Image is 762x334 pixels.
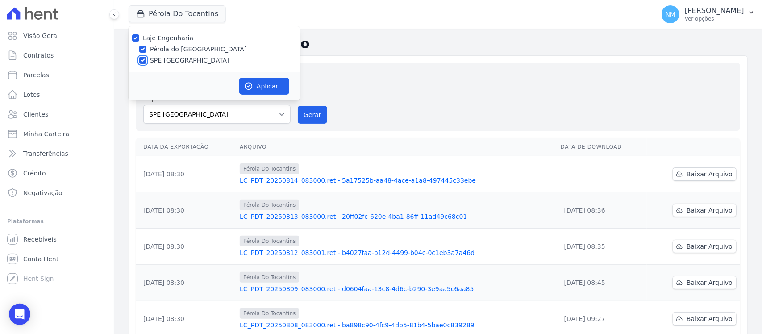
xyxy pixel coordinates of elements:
div: Open Intercom Messenger [9,304,30,325]
a: Baixar Arquivo [673,276,737,289]
span: Baixar Arquivo [687,278,733,287]
span: Pérola Do Tocantins [240,236,299,246]
button: Aplicar [239,78,289,95]
span: Minha Carteira [23,129,69,138]
span: Visão Geral [23,31,59,40]
h2: Exportações de Retorno [129,36,748,52]
span: Conta Hent [23,255,58,263]
td: [DATE] 08:36 [557,192,647,229]
span: Crédito [23,169,46,178]
a: Baixar Arquivo [673,204,737,217]
a: Negativação [4,184,110,202]
span: Baixar Arquivo [687,242,733,251]
a: LC_PDT_20250809_083000.ret - d0604faa-13c8-4d6c-b290-3e9aa5c6aa85 [240,284,554,293]
th: Data da Exportação [136,138,236,156]
span: NM [666,11,676,17]
a: Baixar Arquivo [673,312,737,326]
a: LC_PDT_20250808_083000.ret - ba898c90-4fc9-4db5-81b4-5bae0c839289 [240,321,554,330]
button: NM [PERSON_NAME] Ver opções [654,2,762,27]
p: Ver opções [685,15,744,22]
span: Negativação [23,188,62,197]
th: Arquivo [236,138,557,156]
button: Gerar [298,106,327,124]
td: [DATE] 08:35 [557,229,647,265]
td: [DATE] 08:30 [136,192,236,229]
label: Laje Engenharia [143,34,193,42]
a: Conta Hent [4,250,110,268]
span: Recebíveis [23,235,57,244]
span: Baixar Arquivo [687,314,733,323]
td: [DATE] 08:45 [557,265,647,301]
td: [DATE] 08:30 [136,265,236,301]
button: Pérola Do Tocantins [129,5,226,22]
a: Contratos [4,46,110,64]
span: Transferências [23,149,68,158]
label: Pérola do [GEOGRAPHIC_DATA] [150,45,247,54]
a: Baixar Arquivo [673,167,737,181]
span: Pérola Do Tocantins [240,308,299,319]
a: Baixar Arquivo [673,240,737,253]
a: Transferências [4,145,110,163]
span: Clientes [23,110,48,119]
a: LC_PDT_20250814_083000.ret - 5a17525b-aa48-4ace-a1a8-497445c33ebe [240,176,554,185]
a: Crédito [4,164,110,182]
a: Visão Geral [4,27,110,45]
span: Pérola Do Tocantins [240,272,299,283]
td: [DATE] 08:30 [136,156,236,192]
span: Baixar Arquivo [687,206,733,215]
span: Pérola Do Tocantins [240,200,299,210]
a: Minha Carteira [4,125,110,143]
span: Baixar Arquivo [687,170,733,179]
td: [DATE] 08:30 [136,229,236,265]
a: Parcelas [4,66,110,84]
span: Lotes [23,90,40,99]
a: Recebíveis [4,230,110,248]
label: SPE [GEOGRAPHIC_DATA] [150,56,229,65]
div: Plataformas [7,216,107,227]
a: LC_PDT_20250812_083001.ret - b4027faa-b12d-4499-b04c-0c1eb3a7a46d [240,248,554,257]
a: Lotes [4,86,110,104]
span: Parcelas [23,71,49,79]
span: Pérola Do Tocantins [240,163,299,174]
th: Data de Download [557,138,647,156]
a: LC_PDT_20250813_083000.ret - 20ff02fc-620e-4ba1-86ff-11ad49c68c01 [240,212,554,221]
span: Contratos [23,51,54,60]
p: [PERSON_NAME] [685,6,744,15]
a: Clientes [4,105,110,123]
